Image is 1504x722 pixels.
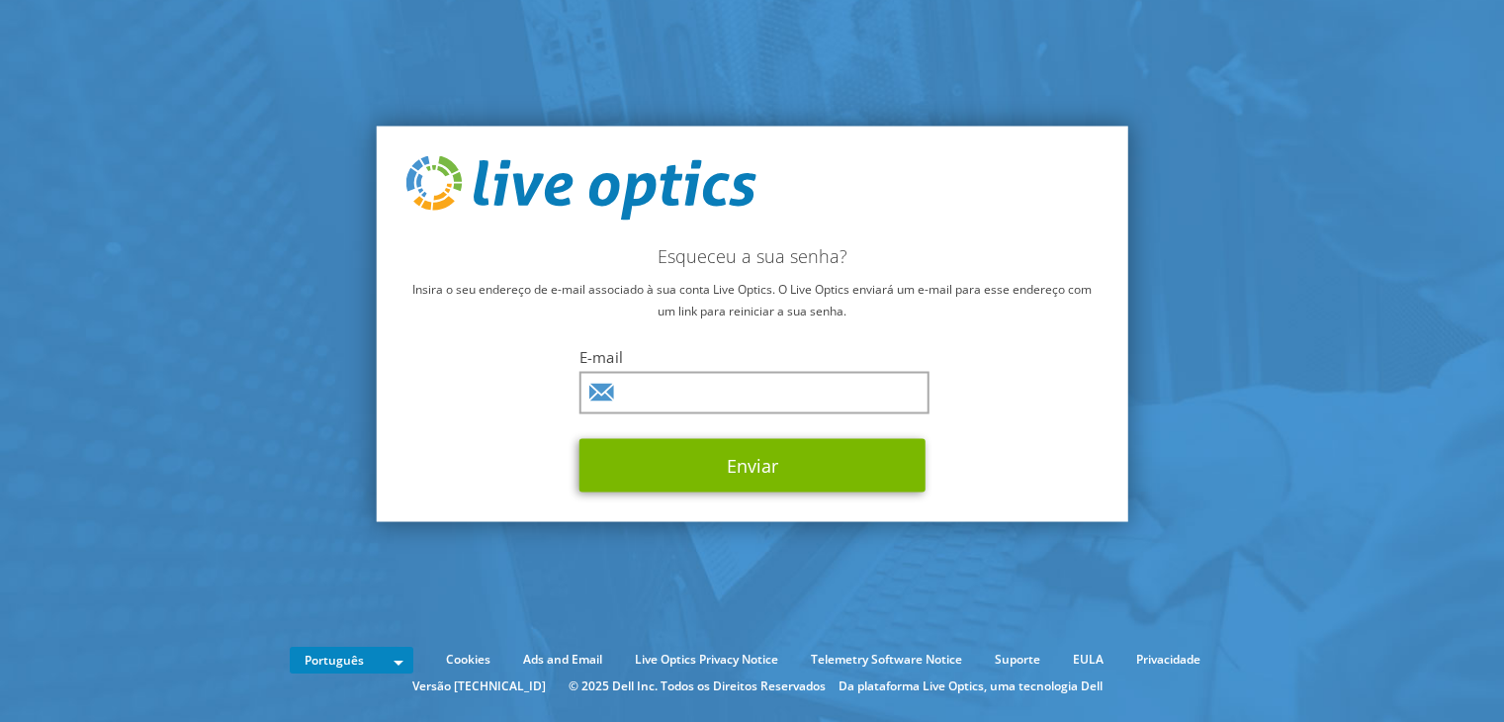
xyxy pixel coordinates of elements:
a: EULA [1058,649,1118,671]
a: Suporte [980,649,1055,671]
img: live_optics_svg.svg [405,155,755,221]
li: Versão [TECHNICAL_ID] [402,676,556,697]
a: Ads and Email [508,649,617,671]
a: Live Optics Privacy Notice [620,649,793,671]
button: Enviar [579,439,926,493]
label: E-mail [579,347,926,367]
a: Telemetry Software Notice [796,649,977,671]
li: © 2025 Dell Inc. Todos os Direitos Reservados [559,676,836,697]
a: Cookies [431,649,505,671]
li: Da plataforma Live Optics, uma tecnologia Dell [839,676,1103,697]
h2: Esqueceu a sua senha? [405,245,1099,267]
p: Insira o seu endereço de e-mail associado à sua conta Live Optics. O Live Optics enviará um e-mai... [405,279,1099,322]
a: Privacidade [1121,649,1215,671]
